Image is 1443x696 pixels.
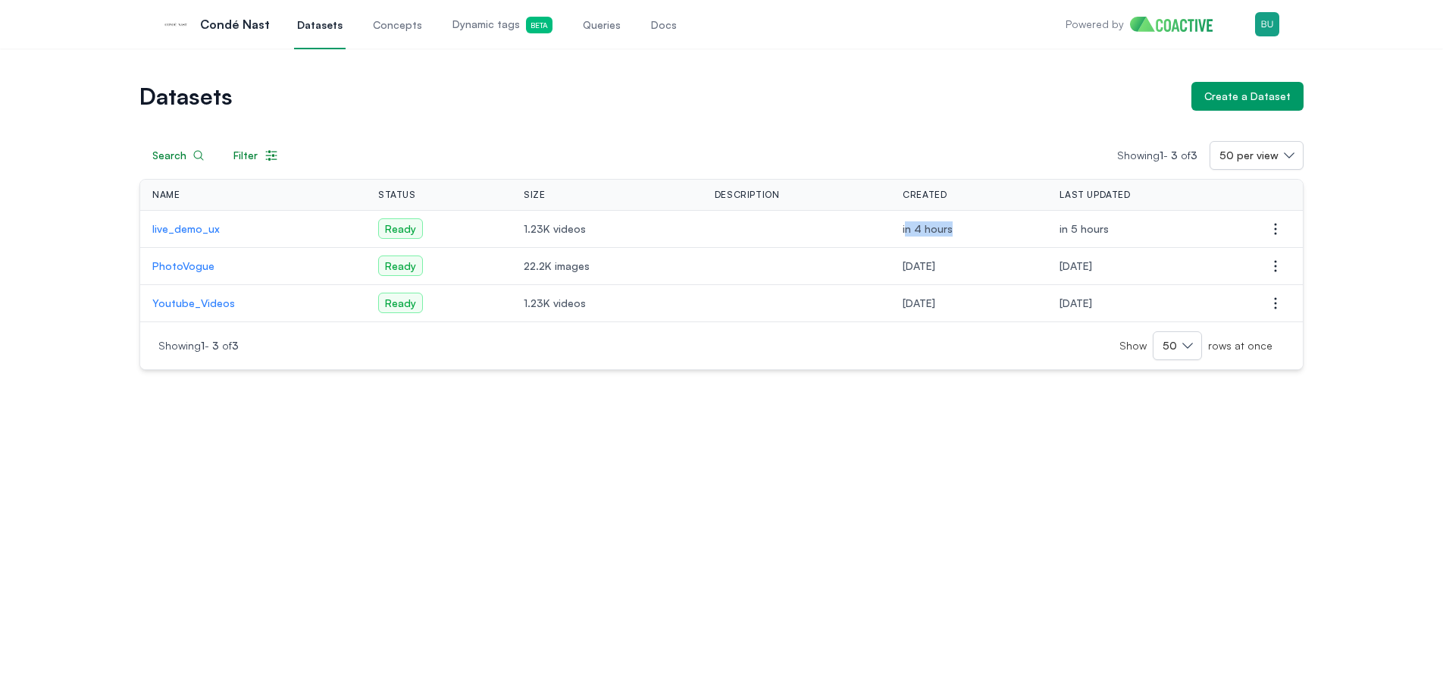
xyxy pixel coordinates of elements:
[1255,12,1279,36] img: Menu for the logged in user
[524,259,690,274] span: 22.2K images
[139,141,218,170] button: Search
[526,17,552,33] span: Beta
[378,293,423,313] span: Ready
[212,339,219,352] span: 3
[164,12,188,36] img: Condé Nast
[903,296,935,309] span: Tuesday, July 15, 2025 at 12:31:05 AM PDT
[524,296,690,311] span: 1.23K videos
[1171,149,1178,161] span: 3
[201,339,205,352] span: 1
[152,148,205,163] div: Search
[1160,149,1163,161] span: 1
[200,15,270,33] p: Condé Nast
[1204,89,1291,104] div: Create a Dataset
[1191,149,1197,161] span: 3
[1060,296,1092,309] span: Monday, August 4, 2025 at 6:32:51 PM PDT
[232,339,239,352] span: 3
[378,218,423,239] span: Ready
[1153,331,1202,360] button: 50
[903,222,953,235] span: Wednesday, August 13, 2025 at 2:11:48 PM PDT
[221,141,292,170] button: Filter
[1202,338,1272,353] span: rows at once
[1219,148,1279,163] span: 50 per view
[297,17,343,33] span: Datasets
[222,339,239,352] span: of
[1130,17,1225,32] img: Home
[1060,222,1109,235] span: Wednesday, August 13, 2025 at 2:24:27 PM PDT
[1210,141,1304,170] button: 50 per view
[1191,82,1304,111] button: Create a Dataset
[233,148,279,163] div: Filter
[524,189,545,201] span: Size
[903,189,947,201] span: Created
[1163,338,1177,353] span: 50
[1060,189,1130,201] span: Last Updated
[1066,17,1124,32] p: Powered by
[1117,148,1210,163] p: Showing -
[1119,338,1153,353] span: Show
[524,221,690,237] span: 1.23K videos
[378,189,416,201] span: Status
[583,17,621,33] span: Queries
[373,17,422,33] span: Concepts
[1181,149,1197,161] span: of
[139,86,1179,107] h1: Datasets
[158,338,534,353] p: Showing -
[378,256,423,276] span: Ready
[903,259,935,272] span: Monday, August 4, 2025 at 8:07:31 PM PDT
[152,189,180,201] span: Name
[152,221,354,237] a: live_demo_ux
[152,296,354,311] a: Youtube_Videos
[452,17,552,33] span: Dynamic tags
[1060,259,1092,272] span: Monday, August 11, 2025 at 8:03:30 AM PDT
[152,259,354,274] a: PhotoVogue
[715,189,780,201] span: Description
